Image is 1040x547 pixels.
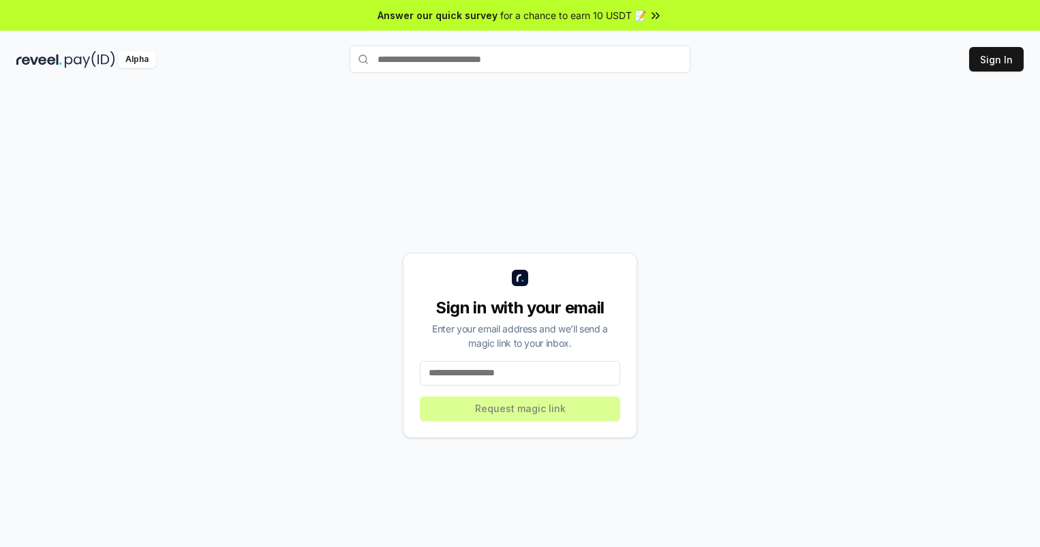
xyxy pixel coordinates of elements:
img: reveel_dark [16,51,62,68]
div: Enter your email address and we’ll send a magic link to your inbox. [420,322,620,350]
span: Answer our quick survey [378,8,498,22]
span: for a chance to earn 10 USDT 📝 [500,8,646,22]
div: Sign in with your email [420,297,620,319]
img: logo_small [512,270,528,286]
img: pay_id [65,51,115,68]
div: Alpha [118,51,156,68]
button: Sign In [969,47,1024,72]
